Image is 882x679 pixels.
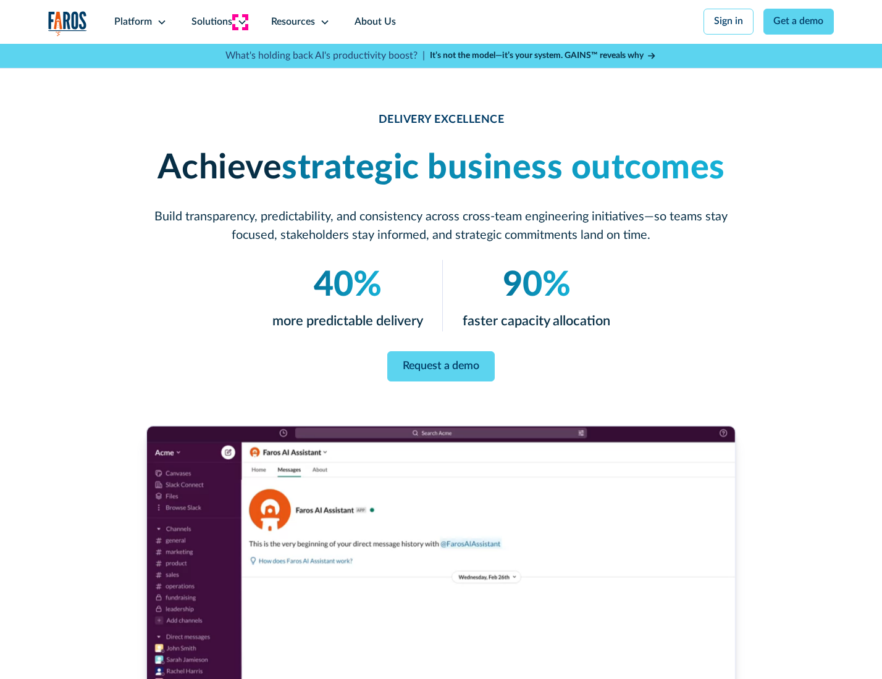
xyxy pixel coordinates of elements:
[48,11,88,36] img: Logo of the analytics and reporting company Faros.
[430,51,644,60] strong: It’s not the model—it’s your system. GAINS™ reveals why
[225,49,425,64] p: What's holding back AI's productivity boost? |
[313,268,381,302] em: 40%
[378,114,504,125] strong: DELIVERY EXCELLENCE
[48,11,88,36] a: home
[703,9,754,35] a: Sign in
[387,351,495,381] a: Request a demo
[430,49,657,62] a: It’s not the model—it’s your system. GAINS™ reveals why
[763,9,834,35] a: Get a demo
[114,15,152,30] div: Platform
[272,311,422,331] p: more predictable delivery
[191,15,232,30] div: Solutions
[271,15,315,30] div: Resources
[146,208,736,245] p: Build transparency, predictability, and consistency across cross-team engineering initiatives—so ...
[463,311,610,331] p: faster capacity allocation
[157,151,282,185] strong: Achieve
[282,151,725,185] em: strategic business outcomes
[502,268,570,302] em: 90%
